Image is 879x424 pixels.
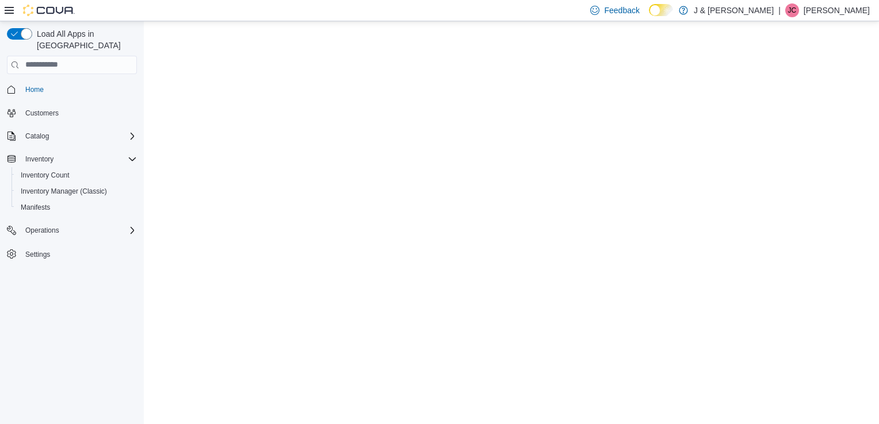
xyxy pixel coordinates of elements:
img: Cova [23,5,75,16]
a: Inventory Manager (Classic) [16,184,112,198]
a: Customers [21,106,63,120]
span: Operations [21,223,137,237]
span: Inventory Count [21,171,70,180]
button: Home [2,81,142,98]
input: Dark Mode [649,4,673,16]
button: Catalog [2,128,142,144]
button: Catalog [21,129,53,143]
span: Home [21,82,137,97]
span: Settings [25,250,50,259]
button: Inventory [21,152,58,166]
button: Inventory Count [12,167,142,183]
nav: Complex example [7,76,137,292]
span: Inventory [25,155,53,164]
p: [PERSON_NAME] [804,3,870,17]
button: Customers [2,105,142,121]
span: Settings [21,246,137,261]
span: Manifests [21,203,50,212]
span: Inventory Count [16,168,137,182]
span: Inventory Manager (Classic) [21,187,107,196]
span: Feedback [604,5,639,16]
button: Inventory Manager (Classic) [12,183,142,199]
span: Inventory Manager (Classic) [16,184,137,198]
span: Catalog [21,129,137,143]
span: Load All Apps in [GEOGRAPHIC_DATA] [32,28,137,51]
button: Operations [21,223,64,237]
a: Settings [21,248,55,261]
span: JC [788,3,797,17]
button: Operations [2,222,142,238]
span: Customers [25,109,59,118]
span: Manifests [16,201,137,214]
a: Inventory Count [16,168,74,182]
a: Home [21,83,48,97]
a: Manifests [16,201,55,214]
div: Jared Cooney [785,3,799,17]
button: Inventory [2,151,142,167]
span: Operations [25,226,59,235]
button: Manifests [12,199,142,215]
span: Customers [21,106,137,120]
button: Settings [2,245,142,262]
span: Inventory [21,152,137,166]
p: J & [PERSON_NAME] [694,3,774,17]
span: Catalog [25,132,49,141]
p: | [778,3,781,17]
span: Home [25,85,44,94]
